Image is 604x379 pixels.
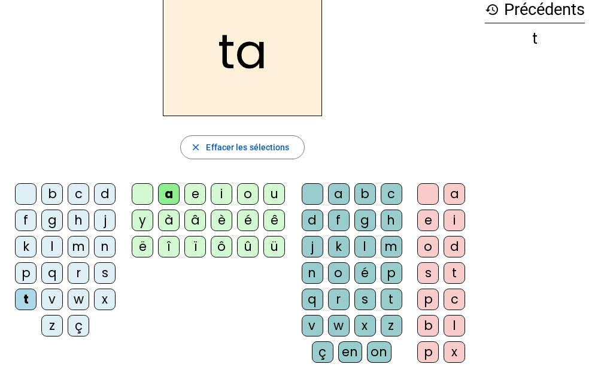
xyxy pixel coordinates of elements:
div: on [367,341,391,363]
div: t [15,289,37,310]
div: p [381,262,402,284]
mat-icon: history [485,2,499,17]
div: n [302,262,323,284]
div: v [302,315,323,336]
div: û [237,236,259,257]
div: g [354,210,376,231]
div: r [68,262,89,284]
div: ô [211,236,232,257]
div: p [417,289,439,310]
div: d [444,236,465,257]
div: b [417,315,439,336]
div: a [158,183,180,205]
div: c [68,183,89,205]
div: x [354,315,376,336]
div: a [328,183,350,205]
div: s [417,262,439,284]
div: h [68,210,89,231]
div: z [41,315,63,336]
div: h [381,210,402,231]
div: c [381,183,402,205]
div: f [328,210,350,231]
div: o [328,262,350,284]
div: ç [312,341,333,363]
div: d [94,183,116,205]
div: b [354,183,376,205]
div: m [381,236,402,257]
div: z [381,315,402,336]
div: y [132,210,153,231]
div: g [41,210,63,231]
div: l [354,236,376,257]
div: t [485,32,585,46]
div: t [381,289,402,310]
div: î [158,236,180,257]
div: à [158,210,180,231]
div: m [68,236,89,257]
div: â [184,210,206,231]
div: o [237,183,259,205]
div: e [184,183,206,205]
button: Effacer les sélections [180,135,304,159]
span: Effacer les sélections [206,140,289,154]
div: o [417,236,439,257]
div: l [444,315,465,336]
div: c [444,289,465,310]
div: é [354,262,376,284]
div: s [94,262,116,284]
div: k [15,236,37,257]
mat-icon: close [190,142,201,153]
div: w [328,315,350,336]
div: x [94,289,116,310]
div: x [444,341,465,363]
div: ê [263,210,285,231]
div: é [237,210,259,231]
div: ü [263,236,285,257]
div: v [41,289,63,310]
div: p [417,341,439,363]
div: a [444,183,465,205]
div: u [263,183,285,205]
div: en [338,341,362,363]
div: b [41,183,63,205]
div: ï [184,236,206,257]
div: i [444,210,465,231]
div: i [211,183,232,205]
div: p [15,262,37,284]
div: ë [132,236,153,257]
div: ç [68,315,89,336]
div: j [302,236,323,257]
div: d [302,210,323,231]
div: k [328,236,350,257]
div: r [328,289,350,310]
div: t [444,262,465,284]
div: j [94,210,116,231]
div: w [68,289,89,310]
div: è [211,210,232,231]
div: q [41,262,63,284]
div: n [94,236,116,257]
div: s [354,289,376,310]
div: q [302,289,323,310]
div: l [41,236,63,257]
div: e [417,210,439,231]
div: f [15,210,37,231]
